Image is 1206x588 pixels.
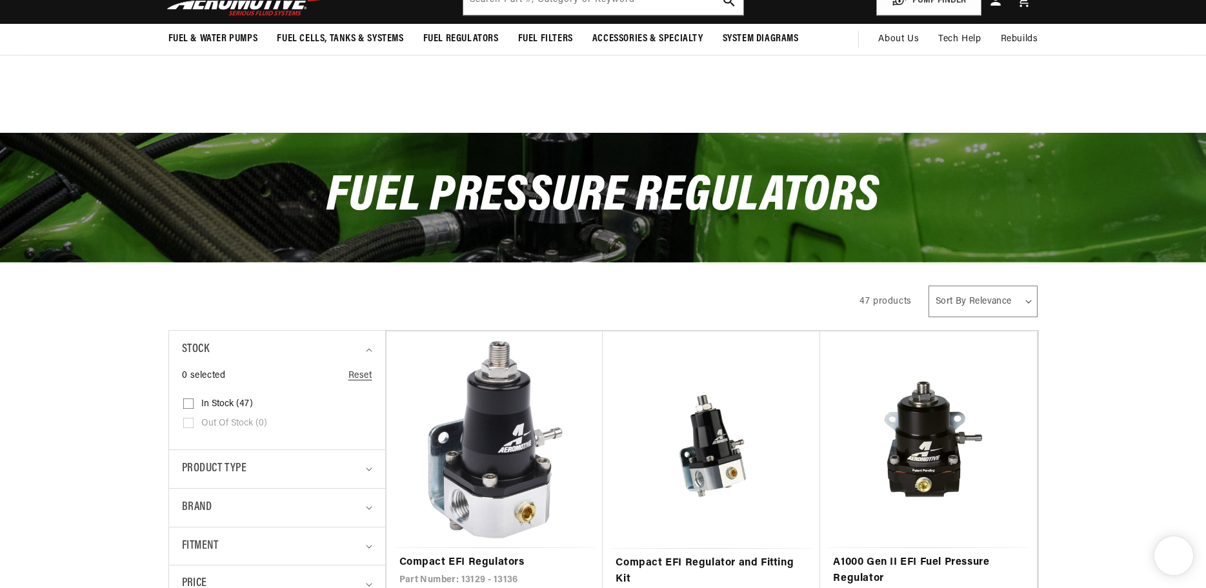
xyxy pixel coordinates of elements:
[414,24,508,54] summary: Fuel Regulators
[616,555,807,588] a: Compact EFI Regulator and Fitting Kit
[182,369,226,383] span: 0 selected
[1001,32,1038,46] span: Rebuilds
[182,340,210,359] span: Stock
[518,32,573,46] span: Fuel Filters
[182,498,212,517] span: Brand
[869,24,929,55] a: About Us
[201,418,267,429] span: Out of stock (0)
[929,24,990,55] summary: Tech Help
[713,24,809,54] summary: System Diagrams
[348,369,372,383] a: Reset
[182,489,372,527] summary: Brand (0 selected)
[201,398,253,410] span: In stock (47)
[399,554,590,571] a: Compact EFI Regulators
[182,537,219,556] span: Fitment
[267,24,413,54] summary: Fuel Cells, Tanks & Systems
[833,554,1024,587] a: A1000 Gen II EFI Fuel Pressure Regulator
[991,24,1048,55] summary: Rebuilds
[182,331,372,369] summary: Stock (0 selected)
[277,32,403,46] span: Fuel Cells, Tanks & Systems
[938,32,981,46] span: Tech Help
[327,171,879,222] span: Fuel Pressure Regulators
[878,34,919,44] span: About Us
[723,32,799,46] span: System Diagrams
[159,24,268,54] summary: Fuel & Water Pumps
[592,32,703,46] span: Accessories & Specialty
[508,24,583,54] summary: Fuel Filters
[423,32,499,46] span: Fuel Regulators
[168,32,258,46] span: Fuel & Water Pumps
[583,24,713,54] summary: Accessories & Specialty
[182,527,372,565] summary: Fitment (0 selected)
[182,460,247,478] span: Product type
[182,450,372,488] summary: Product type (0 selected)
[859,297,912,306] span: 47 products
